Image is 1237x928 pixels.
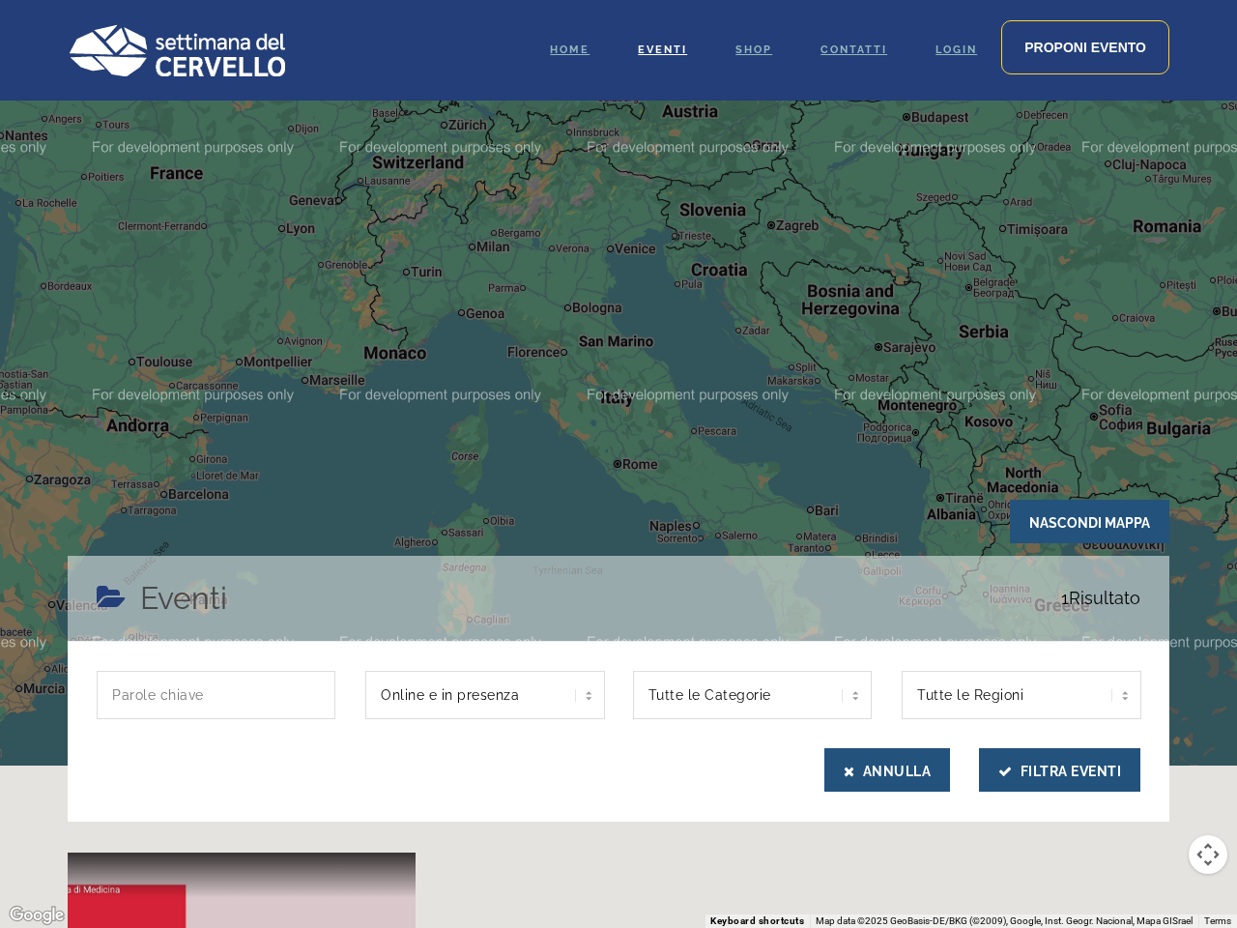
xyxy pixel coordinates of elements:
span: Login [935,43,977,56]
span: Contatti [820,43,887,56]
button: Annulla [824,748,950,792]
span: Home [550,43,590,56]
input: Parole chiave [97,671,336,719]
h4: Eventi [140,575,227,622]
button: Filtra Eventi [979,748,1140,792]
img: Logo [68,24,285,76]
span: Risultato [1061,575,1140,622]
span: Eventi [638,43,687,56]
span: Nascondi Mappa [1010,500,1169,543]
span: Proponi evento [1024,40,1146,55]
a: Proponi evento [1001,20,1169,74]
span: 1 [1061,588,1069,608]
span: Shop [735,43,772,56]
